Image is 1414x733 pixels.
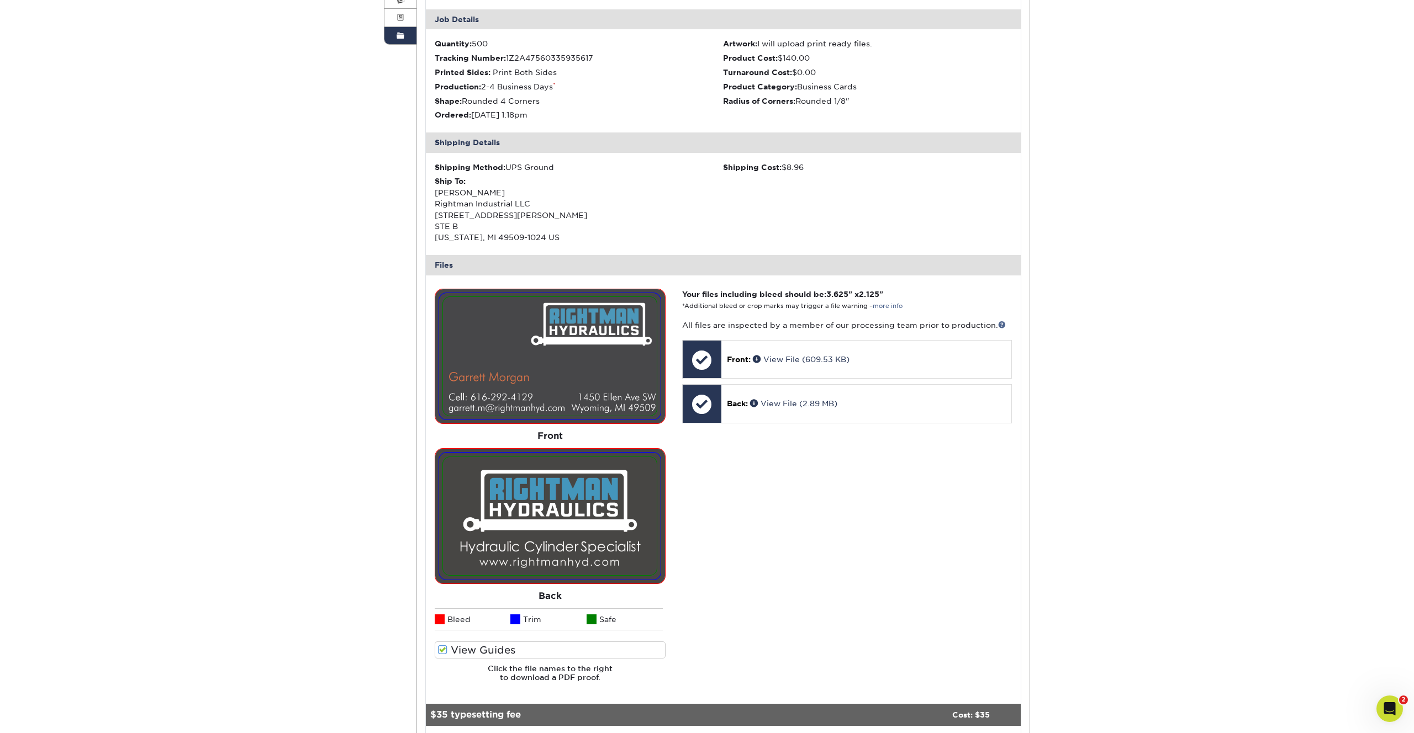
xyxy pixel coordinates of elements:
h6: Click the file names to the right to download a PDF proof. [435,664,666,691]
li: Bleed [435,608,511,630]
div: Job Details [426,9,1021,29]
div: [PERSON_NAME] Rightman Industrial LLC [STREET_ADDRESS][PERSON_NAME] STE B [US_STATE], MI 49509-10... [435,176,724,243]
div: UPS Ground [435,162,724,173]
strong: Artwork: [723,39,757,48]
li: Rounded 1/8" [723,95,1012,107]
strong: Radius of Corners: [723,97,795,105]
p: All files are inspected by a member of our processing team prior to production. [682,320,1012,331]
strong: Shipping Cost: [723,163,782,172]
strong: Ship To: [435,177,466,185]
li: Business Cards [723,81,1012,92]
strong: Shape: [435,97,462,105]
span: 3.625 [826,290,848,299]
span: Back: [727,399,748,408]
li: $140.00 [723,52,1012,63]
div: Front [435,424,666,448]
li: Rounded 4 Corners [435,95,724,107]
li: I will upload print ready files. [723,38,1012,49]
span: Print Both Sides [493,68,557,77]
span: 2 [1399,695,1408,704]
strong: Ordered: [435,110,471,119]
a: View File (609.53 KB) [753,355,850,364]
div: $8.96 [723,162,1012,173]
small: *Additional bleed or crop marks may trigger a file warning – [682,302,903,310]
a: View File (2.89 MB) [750,399,837,408]
strong: Tracking Number: [435,54,506,62]
li: $0.00 [723,67,1012,78]
span: 2.125 [859,290,879,299]
iframe: Intercom live chat [1376,695,1403,722]
span: Front: [727,355,751,364]
div: Files [426,255,1021,275]
strong: Product Cost: [723,54,778,62]
strong: Product Category: [723,82,797,91]
strong: Quantity: [435,39,472,48]
li: 500 [435,38,724,49]
strong: Shipping Method: [435,163,505,172]
a: more info [873,302,903,310]
label: View Guides [435,641,666,658]
strong: Printed Sides: [435,68,490,77]
li: Safe [587,608,663,630]
li: Trim [510,608,587,630]
div: Shipping Details [426,132,1021,152]
div: Back [435,584,666,608]
strong: $35 typesetting fee [430,709,521,720]
strong: Production: [435,82,481,91]
li: 2-4 Business Days [435,81,724,92]
strong: Cost: $35 [952,710,990,719]
li: [DATE] 1:18pm [435,109,724,120]
strong: Turnaround Cost: [723,68,792,77]
span: 1Z2A47560335935617 [506,54,593,62]
strong: Your files including bleed should be: " x " [682,290,883,299]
